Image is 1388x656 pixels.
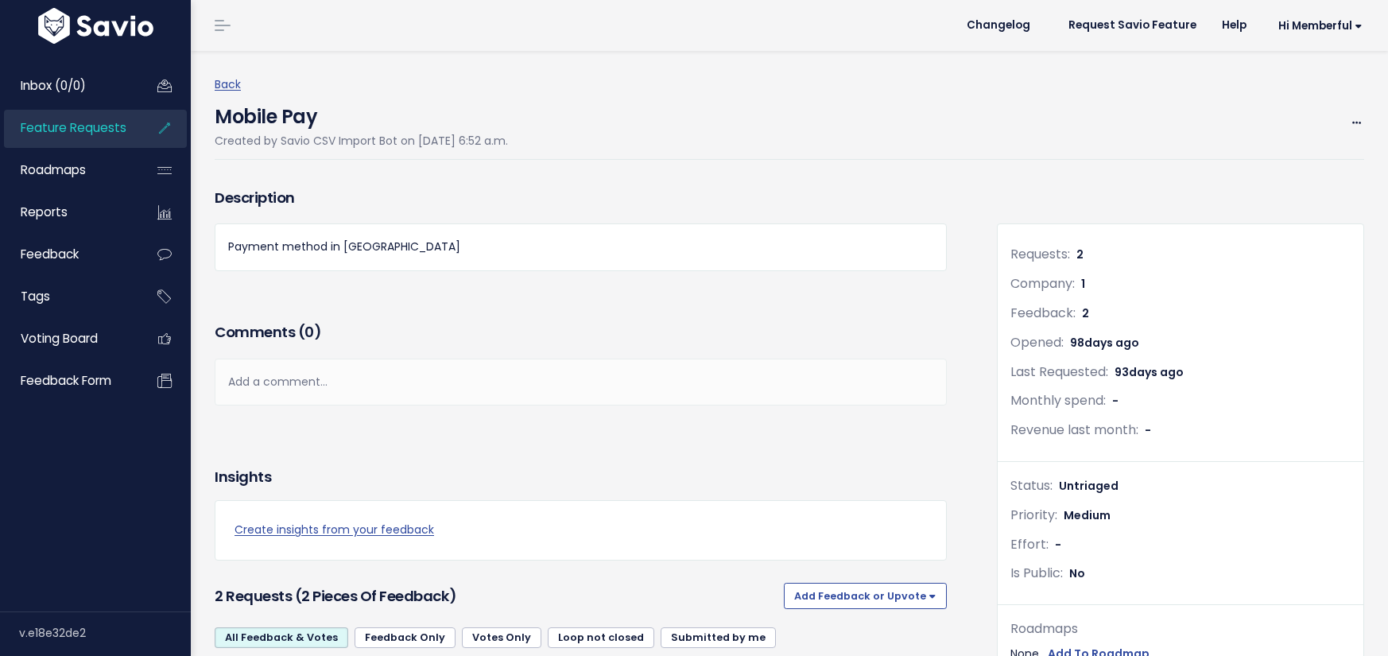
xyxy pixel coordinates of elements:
[21,77,86,94] span: Inbox (0/0)
[1064,507,1111,523] span: Medium
[34,8,157,44] img: logo-white.9d6f32f41409.svg
[215,585,777,607] h3: 2 Requests (2 pieces of Feedback)
[304,322,314,342] span: 0
[1010,476,1053,495] span: Status:
[355,627,456,648] a: Feedback Only
[4,236,132,273] a: Feedback
[21,119,126,136] span: Feature Requests
[4,194,132,231] a: Reports
[1056,14,1209,37] a: Request Savio Feature
[1145,422,1151,438] span: -
[4,320,132,357] a: Voting Board
[1082,305,1089,321] span: 2
[215,133,508,149] span: Created by Savio CSV Import Bot on [DATE] 6:52 a.m.
[1010,274,1075,293] span: Company:
[1010,363,1108,381] span: Last Requested:
[462,627,541,648] a: Votes Only
[1010,304,1076,322] span: Feedback:
[1076,246,1084,262] span: 2
[228,237,933,257] p: Payment method in [GEOGRAPHIC_DATA]
[215,187,947,209] h3: Description
[21,372,111,389] span: Feedback form
[1070,335,1139,351] span: 98
[4,110,132,146] a: Feature Requests
[1010,535,1049,553] span: Effort:
[215,95,508,131] h4: Mobile Pay
[215,76,241,92] a: Back
[1115,364,1184,380] span: 93
[21,246,79,262] span: Feedback
[215,359,947,406] div: Add a comment...
[4,278,132,315] a: Tags
[548,627,654,648] a: Loop not closed
[215,466,271,488] h3: Insights
[967,20,1030,31] span: Changelog
[1278,20,1363,32] span: Hi Memberful
[1069,565,1085,581] span: No
[235,520,927,540] a: Create insights from your feedback
[215,321,947,344] h3: Comments ( )
[1259,14,1375,38] a: Hi Memberful
[21,204,68,220] span: Reports
[4,68,132,104] a: Inbox (0/0)
[1010,333,1064,351] span: Opened:
[1209,14,1259,37] a: Help
[1010,506,1057,524] span: Priority:
[784,583,947,608] button: Add Feedback or Upvote
[1010,391,1106,410] span: Monthly spend:
[4,152,132,188] a: Roadmaps
[19,612,191,654] div: v.e18e32de2
[1129,364,1184,380] span: days ago
[21,161,86,178] span: Roadmaps
[1010,421,1138,439] span: Revenue last month:
[1084,335,1139,351] span: days ago
[21,288,50,305] span: Tags
[215,627,348,648] a: All Feedback & Votes
[1112,393,1119,409] span: -
[1055,537,1061,553] span: -
[1081,276,1085,292] span: 1
[1059,478,1119,494] span: Untriaged
[21,330,98,347] span: Voting Board
[4,363,132,399] a: Feedback form
[661,627,776,648] a: Submitted by me
[1010,564,1063,582] span: Is Public:
[1010,245,1070,263] span: Requests:
[1010,618,1351,641] div: Roadmaps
